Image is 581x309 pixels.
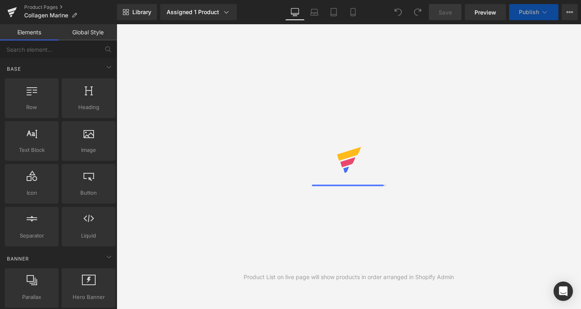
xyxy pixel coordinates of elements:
[390,4,406,20] button: Undo
[7,293,56,301] span: Parallax
[64,103,113,111] span: Heading
[64,189,113,197] span: Button
[6,65,22,73] span: Base
[439,8,452,17] span: Save
[24,4,117,11] a: Product Pages
[7,103,56,111] span: Row
[343,4,363,20] a: Mobile
[7,146,56,154] span: Text Block
[117,4,157,20] a: New Library
[410,4,426,20] button: Redo
[465,4,506,20] a: Preview
[59,24,117,40] a: Global Style
[554,282,573,301] div: Open Intercom Messenger
[7,189,56,197] span: Icon
[305,4,324,20] a: Laptop
[64,231,113,240] span: Liquid
[562,4,578,20] button: More
[64,146,113,154] span: Image
[244,273,454,282] div: Product List on live page will show products in order arranged in Shopify Admin
[324,4,343,20] a: Tablet
[167,8,230,16] div: Assigned 1 Product
[7,231,56,240] span: Separator
[6,255,30,263] span: Banner
[285,4,305,20] a: Desktop
[474,8,496,17] span: Preview
[64,293,113,301] span: Hero Banner
[509,4,558,20] button: Publish
[519,9,539,15] span: Publish
[24,12,68,19] span: Collagen Marine
[132,8,151,16] span: Library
